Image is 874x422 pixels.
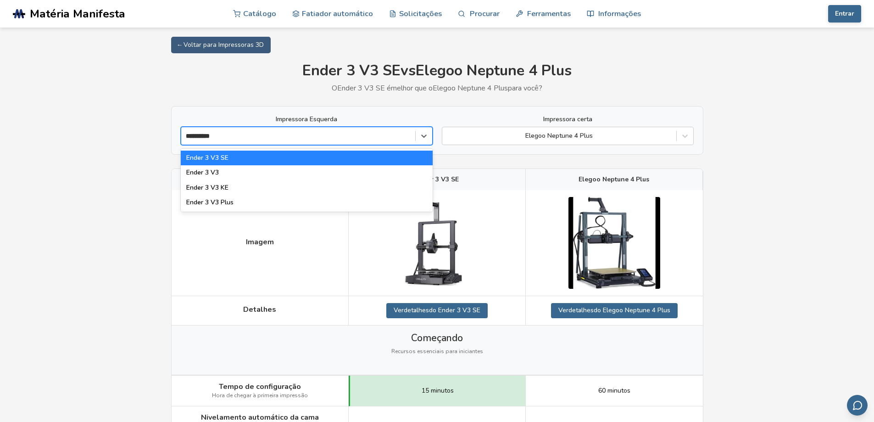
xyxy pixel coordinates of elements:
button: Entrar [828,5,861,23]
font: Tempo de configuração [219,382,301,392]
font: Imagem [246,237,274,247]
a: Verdetalhesdo Elegoo Neptune 4 Plus [551,303,678,318]
font: Ender 3 V3 [186,168,219,177]
font: O [332,83,337,93]
font: Ender 3 V3 SE é [337,83,391,93]
img: Elegoo Neptune 4 Plus [568,197,660,289]
font: 15 minutos [422,386,454,395]
button: Enviar feedback por e-mail [847,395,868,416]
input: Ender 3 V3 SEEnder 3 V3Ender 3 V3 KEEnder 3 V3 Plus [186,132,219,140]
font: Ender 3 V3 SE [415,175,459,184]
font: Elegoo Neptune 4 Plus [579,175,649,184]
font: do Ender 3 V3 SE [429,306,480,315]
a: ← Voltar para Impressoras 3D [171,37,271,53]
font: vs [401,61,416,80]
font: Ver [394,306,404,315]
font: Ender 3 V3 Plus [186,198,234,207]
font: detalhes [404,306,429,315]
font: Começando [411,332,463,344]
font: Ver [558,306,568,315]
font: melhor que o [391,83,433,93]
font: detalhes [568,306,594,315]
font: 60 minutos [598,386,630,395]
img: Ender 3 V3 SE [391,197,483,289]
font: do Elegoo Neptune 4 Plus [594,306,670,315]
font: Detalhes [243,304,276,315]
font: Ferramentas [527,8,571,19]
font: Hora de chegar à primeira impressão [212,392,308,399]
font: Ender 3 V3 KE [186,183,228,192]
font: Matéria Manifesta [30,6,125,22]
input: Elegoo Neptune 4 Plus [447,132,449,140]
font: Solicitações [399,8,442,19]
a: Verdetalhesdo Ender 3 V3 SE [386,303,488,318]
font: Impressora certa [543,115,592,124]
font: Impressora Esquerda [276,115,337,124]
font: Fatiador automático [302,8,373,19]
font: Elegoo Neptune 4 Plus [416,61,572,80]
font: Recursos essenciais para iniciantes [391,348,483,355]
font: para você? [508,83,542,93]
font: ← Voltar para Impressoras 3D [178,40,264,49]
font: Ender 3 V3 SE [302,61,401,80]
font: Entrar [835,9,854,18]
font: Procurar [470,8,500,19]
font: Ender 3 V3 SE [186,153,228,162]
font: Informações [598,8,641,19]
font: Catálogo [243,8,276,19]
font: Elegoo Neptune 4 Plus [433,83,508,93]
